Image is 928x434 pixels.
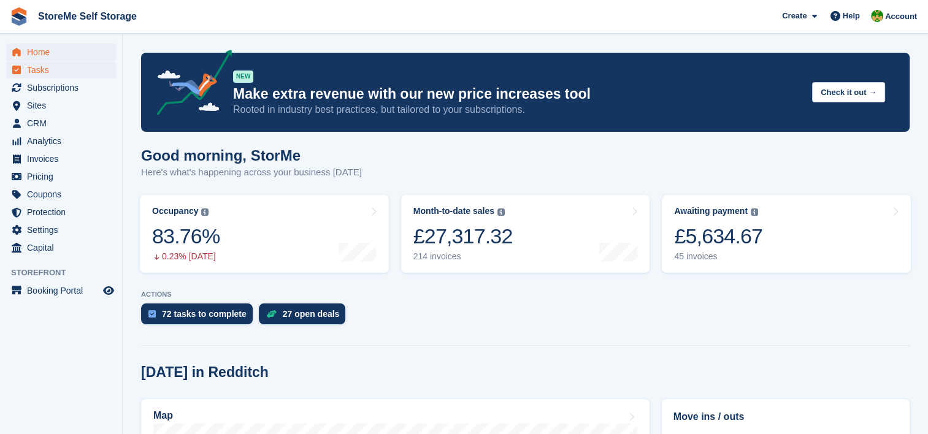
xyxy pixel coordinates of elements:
div: 0.23% [DATE] [152,251,220,262]
div: £5,634.67 [674,224,762,249]
a: menu [6,150,116,167]
h2: Move ins / outs [673,409,898,424]
h2: Map [153,410,173,421]
a: menu [6,282,116,299]
span: Create [782,10,807,22]
span: Invoices [27,150,101,167]
span: Coupons [27,186,101,203]
a: menu [6,44,116,61]
img: icon-info-grey-7440780725fd019a000dd9b08b2336e03edf1995a4989e88bcd33f0948082b44.svg [751,208,758,216]
a: menu [6,115,116,132]
p: Make extra revenue with our new price increases tool [233,85,802,103]
span: Capital [27,239,101,256]
h2: [DATE] in Redditch [141,364,269,381]
img: stora-icon-8386f47178a22dfd0bd8f6a31ec36ba5ce8667c1dd55bd0f319d3a0aa187defe.svg [10,7,28,26]
a: Occupancy 83.76% 0.23% [DATE] [140,195,389,273]
div: 27 open deals [283,309,340,319]
a: StoreMe Self Storage [33,6,142,26]
div: Occupancy [152,206,198,216]
span: Analytics [27,132,101,150]
a: menu [6,186,116,203]
button: Check it out → [812,82,885,102]
a: menu [6,61,116,78]
a: menu [6,97,116,114]
img: icon-info-grey-7440780725fd019a000dd9b08b2336e03edf1995a4989e88bcd33f0948082b44.svg [201,208,209,216]
span: Account [885,10,917,23]
span: Booking Portal [27,282,101,299]
a: Awaiting payment £5,634.67 45 invoices [662,195,911,273]
span: Sites [27,97,101,114]
div: 83.76% [152,224,220,249]
p: ACTIONS [141,291,910,299]
a: menu [6,132,116,150]
img: price-adjustments-announcement-icon-8257ccfd72463d97f412b2fc003d46551f7dbcb40ab6d574587a9cd5c0d94... [147,50,232,120]
span: Home [27,44,101,61]
a: 27 open deals [259,303,352,330]
div: £27,317.32 [413,224,513,249]
h1: Good morning, StorMe [141,147,362,164]
span: Subscriptions [27,79,101,96]
div: Awaiting payment [674,206,748,216]
a: Preview store [101,283,116,298]
span: Protection [27,204,101,221]
p: Here's what's happening across your business [DATE] [141,166,362,180]
img: icon-info-grey-7440780725fd019a000dd9b08b2336e03edf1995a4989e88bcd33f0948082b44.svg [497,208,505,216]
a: 72 tasks to complete [141,303,259,330]
a: menu [6,168,116,185]
div: 214 invoices [413,251,513,262]
div: 45 invoices [674,251,762,262]
img: StorMe [871,10,883,22]
span: Tasks [27,61,101,78]
a: menu [6,79,116,96]
img: task-75834270c22a3079a89374b754ae025e5fb1db73e45f91037f5363f120a921f8.svg [148,310,156,318]
a: menu [6,239,116,256]
span: Pricing [27,168,101,185]
div: NEW [233,70,253,83]
div: Month-to-date sales [413,206,494,216]
a: Month-to-date sales £27,317.32 214 invoices [401,195,650,273]
div: 72 tasks to complete [162,309,247,319]
a: menu [6,221,116,238]
span: CRM [27,115,101,132]
p: Rooted in industry best practices, but tailored to your subscriptions. [233,103,802,116]
span: Settings [27,221,101,238]
span: Storefront [11,267,122,279]
span: Help [843,10,860,22]
a: menu [6,204,116,221]
img: deal-1b604bf984904fb50ccaf53a9ad4b4a5d6e5aea283cecdc64d6e3604feb123c2.svg [266,310,277,318]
